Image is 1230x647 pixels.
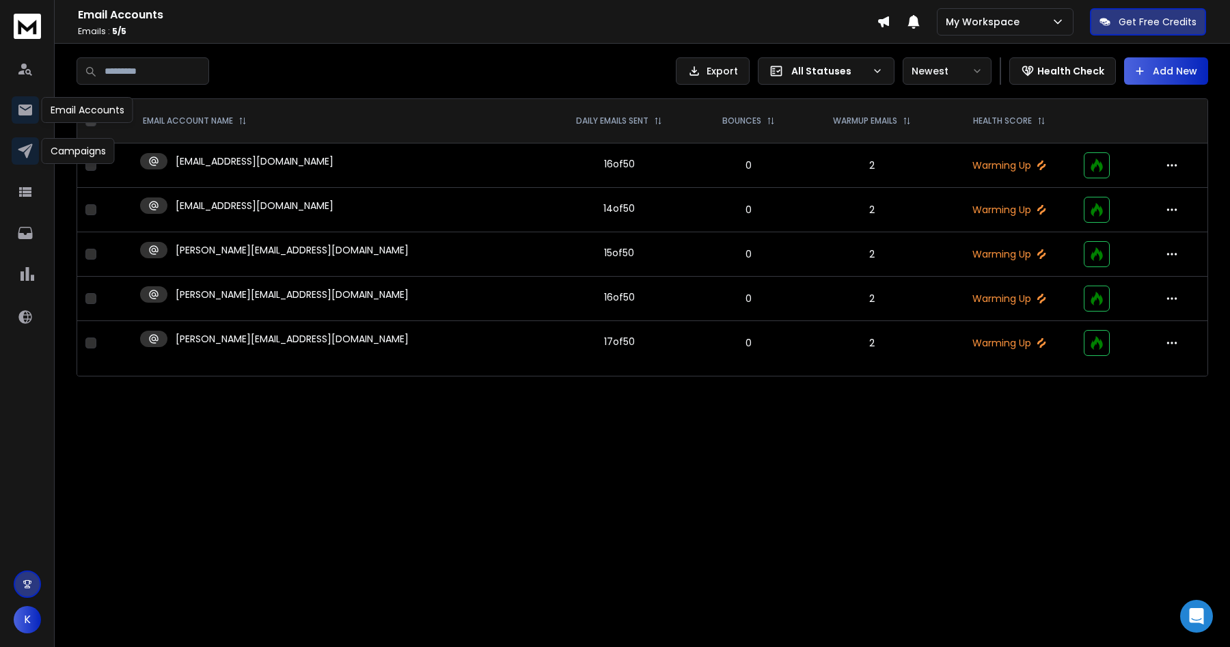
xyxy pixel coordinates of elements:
[176,199,333,212] p: [EMAIL_ADDRESS][DOMAIN_NAME]
[704,247,793,261] p: 0
[603,202,635,215] div: 14 of 50
[112,25,126,37] span: 5 / 5
[78,7,877,23] h1: Email Accounts
[604,246,634,260] div: 15 of 50
[176,243,409,257] p: [PERSON_NAME][EMAIL_ADDRESS][DOMAIN_NAME]
[143,115,247,126] div: EMAIL ACCOUNT NAME
[14,606,41,633] button: K
[973,115,1032,126] p: HEALTH SCORE
[14,14,41,39] img: logo
[801,143,942,188] td: 2
[951,336,1067,350] p: Warming Up
[1090,8,1206,36] button: Get Free Credits
[604,335,635,348] div: 17 of 50
[42,138,115,164] div: Campaigns
[801,321,942,366] td: 2
[176,332,409,346] p: [PERSON_NAME][EMAIL_ADDRESS][DOMAIN_NAME]
[951,292,1067,305] p: Warming Up
[1124,57,1208,85] button: Add New
[801,277,942,321] td: 2
[604,157,635,171] div: 16 of 50
[704,336,793,350] p: 0
[704,203,793,217] p: 0
[1119,15,1197,29] p: Get Free Credits
[801,188,942,232] td: 2
[78,26,877,37] p: Emails :
[833,115,897,126] p: WARMUP EMAILS
[946,15,1025,29] p: My Workspace
[176,154,333,168] p: [EMAIL_ADDRESS][DOMAIN_NAME]
[176,288,409,301] p: [PERSON_NAME][EMAIL_ADDRESS][DOMAIN_NAME]
[801,232,942,277] td: 2
[791,64,866,78] p: All Statuses
[704,159,793,172] p: 0
[704,292,793,305] p: 0
[604,290,635,304] div: 16 of 50
[42,97,133,123] div: Email Accounts
[951,159,1067,172] p: Warming Up
[951,203,1067,217] p: Warming Up
[903,57,992,85] button: Newest
[1037,64,1104,78] p: Health Check
[576,115,648,126] p: DAILY EMAILS SENT
[1180,600,1213,633] div: Open Intercom Messenger
[676,57,750,85] button: Export
[951,247,1067,261] p: Warming Up
[722,115,761,126] p: BOUNCES
[1009,57,1116,85] button: Health Check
